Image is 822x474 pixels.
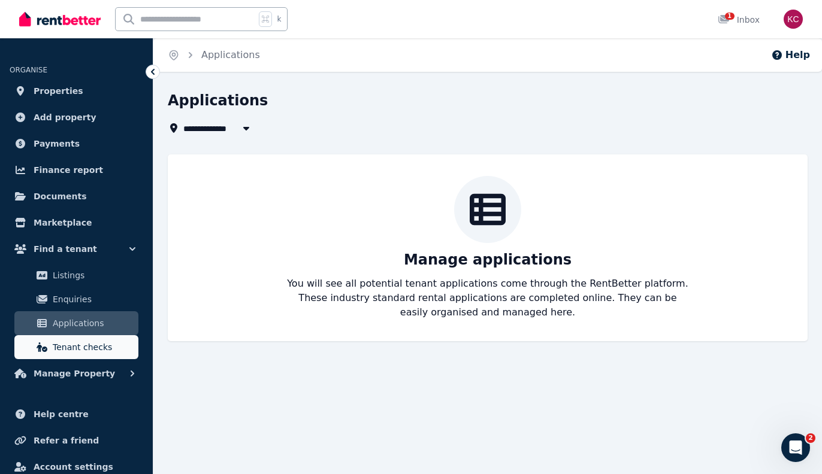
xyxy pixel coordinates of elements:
[53,292,134,306] span: Enquiries
[718,14,760,26] div: Inbox
[10,361,143,385] button: Manage Property
[34,433,99,448] span: Refer a friend
[806,433,815,443] span: 2
[771,48,810,62] button: Help
[10,132,143,156] a: Payments
[10,211,143,235] a: Marketplace
[53,316,134,330] span: Applications
[34,242,97,256] span: Find a tenant
[34,110,96,124] span: Add property
[34,84,83,98] span: Properties
[168,91,268,110] h1: Applications
[14,335,138,359] a: Tenant checks
[286,276,689,320] p: You will see all potential tenant applications come through the RentBetter platform. These indust...
[10,184,143,208] a: Documents
[14,311,138,335] a: Applications
[10,66,47,74] span: ORGANISE
[404,250,572,269] p: Manage applications
[19,10,101,28] img: RentBetter
[34,136,80,151] span: Payments
[10,105,143,129] a: Add property
[34,407,89,421] span: Help centre
[34,366,115,381] span: Manage Property
[53,268,134,282] span: Listings
[53,340,134,354] span: Tenant checks
[781,433,810,462] iframe: Intercom live chat
[34,163,103,177] span: Finance report
[14,263,138,287] a: Listings
[34,189,87,203] span: Documents
[10,237,143,261] button: Find a tenant
[10,79,143,103] a: Properties
[784,10,803,29] img: Kylie Cochrane
[10,402,143,426] a: Help centre
[153,38,274,72] nav: Breadcrumb
[10,429,143,452] a: Refer a friend
[34,460,113,474] span: Account settings
[34,215,92,230] span: Marketplace
[201,49,260,60] a: Applications
[10,158,143,182] a: Finance report
[725,13,735,20] span: 1
[14,287,138,311] a: Enquiries
[277,14,281,24] span: k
